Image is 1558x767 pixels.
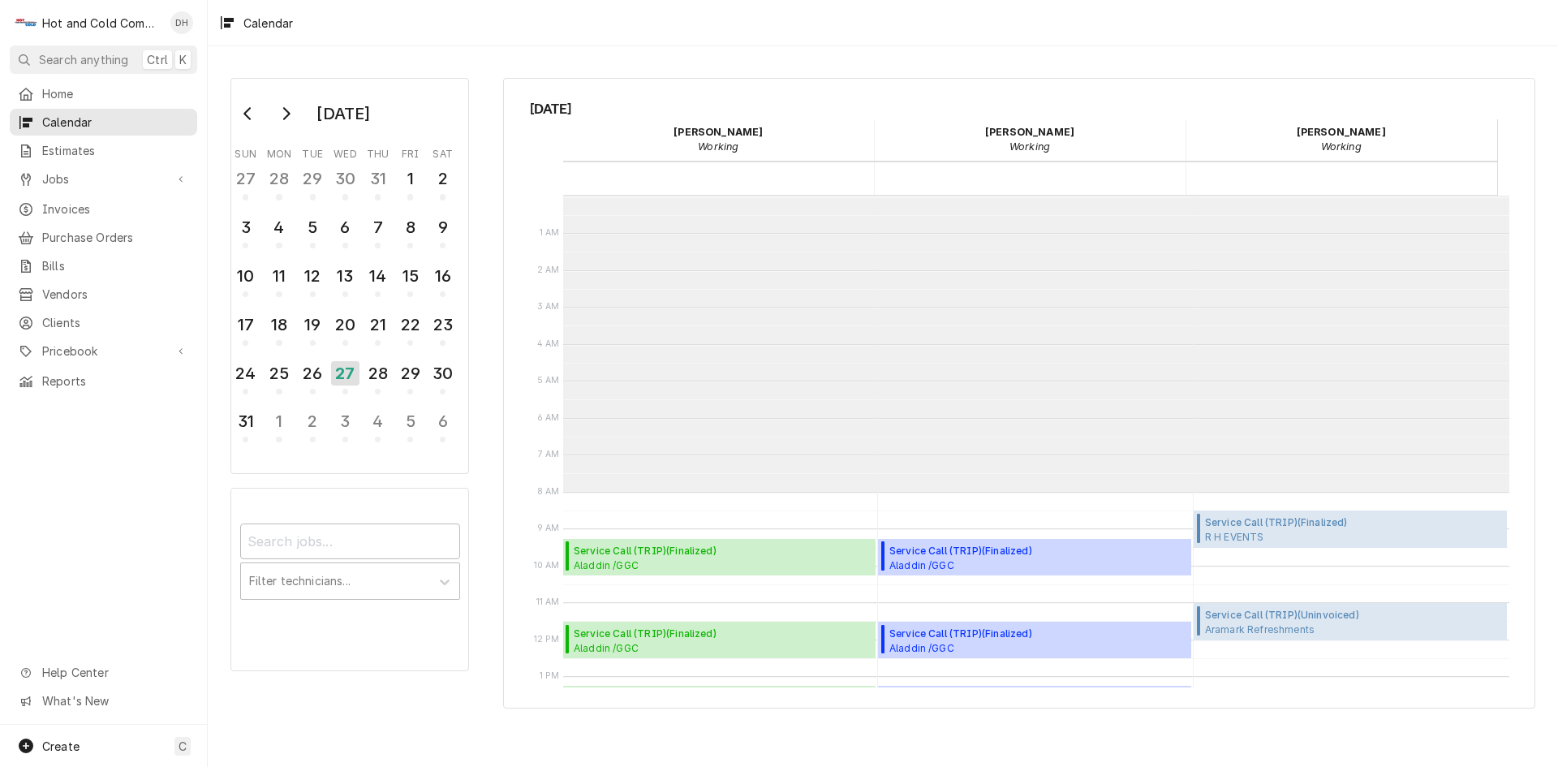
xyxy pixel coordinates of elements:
[878,622,1191,659] div: [Service] Service Call (TRIP) Aladdin /GGC Dining / 1000 University Center Ln Bldg. D, Lawrencevi...
[266,166,291,191] div: 28
[698,140,738,153] em: Working
[533,412,564,424] span: 6 AM
[532,596,564,609] span: 11 AM
[10,252,197,279] a: Bills
[331,361,359,386] div: 27
[394,142,427,162] th: Friday
[233,409,258,433] div: 31
[1205,530,1348,543] span: R H EVENTS [STREET_ADDRESS]
[563,539,876,576] div: [Service] Service Call (TRIP) Aladdin /GGC A-Bldg. (Chic Fila,Panda,C-Store) / 1000 University Ce...
[1186,119,1497,160] div: Jason Thomason - Working
[574,627,871,641] span: Service Call (TRIP) ( Finalized )
[300,215,325,239] div: 5
[15,11,37,34] div: Hot and Cold Commercial Kitchens, Inc.'s Avatar
[365,409,390,433] div: 4
[42,15,161,32] div: Hot and Cold Commercial Kitchens, Inc.
[889,558,1186,571] span: Aladdin /GGC A-Bldg. ([GEOGRAPHIC_DATA],Panda,C-Store) / [STREET_ADDRESS]
[534,448,564,461] span: 7 AM
[427,142,459,162] th: Saturday
[1009,140,1050,153] em: Working
[10,687,197,714] a: Go to What's New
[563,686,876,723] div: Hourly Labor 1/man(Finalized)Aladdin /GGCDining / [STREET_ADDRESS] D, [GEOGRAPHIC_DATA], GA 30043
[232,101,265,127] button: Go to previous month
[42,200,189,218] span: Invoices
[329,142,361,162] th: Wednesday
[10,659,197,686] a: Go to Help Center
[10,368,197,394] a: Reports
[333,166,358,191] div: 30
[230,142,262,162] th: Sunday
[42,314,189,331] span: Clients
[889,544,1186,558] span: Service Call (TRIP) ( Finalized )
[533,300,564,313] span: 3 AM
[300,312,325,337] div: 19
[10,196,197,222] a: Invoices
[398,312,423,337] div: 22
[333,264,358,288] div: 13
[39,51,128,68] span: Search anything
[533,338,564,351] span: 4 AM
[430,361,455,386] div: 30
[10,309,197,336] a: Clients
[42,114,189,131] span: Calendar
[1194,603,1507,640] div: [Service] Service Call (TRIP) Aramark Refreshments SHOP REPAIR / 2700 Hickory Grove Rd NW suite2,...
[300,166,325,191] div: 29
[42,257,189,274] span: Bills
[10,109,197,136] a: Calendar
[574,641,871,654] span: Aladdin /GGC Dining / [STREET_ADDRESS] D, [GEOGRAPHIC_DATA], GA 30043
[563,622,876,659] div: Service Call (TRIP)(Finalized)Aladdin /GGCDining / [STREET_ADDRESS] D, [GEOGRAPHIC_DATA], GA 30043
[985,126,1074,138] strong: [PERSON_NAME]
[10,338,197,364] a: Go to Pricebook
[563,119,875,160] div: Daryl Harris - Working
[398,264,423,288] div: 15
[333,312,358,337] div: 20
[430,166,455,191] div: 2
[530,559,564,572] span: 10 AM
[398,215,423,239] div: 8
[15,11,37,34] div: H
[889,641,1186,654] span: Aladdin /GGC Dining / [STREET_ADDRESS] D, [GEOGRAPHIC_DATA], GA 30043
[10,166,197,192] a: Go to Jobs
[1205,608,1379,623] span: Service Call (TRIP) ( Uninvoiced )
[179,51,187,68] span: K
[430,409,455,433] div: 6
[233,166,258,191] div: 27
[365,312,390,337] div: 21
[1297,126,1386,138] strong: [PERSON_NAME]
[266,409,291,433] div: 1
[10,45,197,74] button: Search anythingCtrlK
[1205,623,1379,636] span: Aramark Refreshments SHOP REPAIR / [STREET_ADDRESS]
[430,215,455,239] div: 9
[296,142,329,162] th: Tuesday
[365,361,390,386] div: 28
[147,51,168,68] span: Ctrl
[878,539,1191,576] div: Service Call (TRIP)(Finalized)Aladdin /GGCA-Bldg. ([GEOGRAPHIC_DATA],Panda,C-Store) / [STREET_ADD...
[536,670,564,683] span: 1 PM
[230,488,469,671] div: Calendar Filters
[266,361,291,386] div: 25
[170,11,193,34] div: DH
[1194,603,1507,640] div: Service Call (TRIP)(Uninvoiced)Aramark RefreshmentsSHOP REPAIR / [STREET_ADDRESS]
[179,738,187,755] span: C
[333,215,358,239] div: 6
[42,343,165,360] span: Pricebook
[398,166,423,191] div: 1
[266,312,291,337] div: 18
[42,229,189,246] span: Purchase Orders
[430,264,455,288] div: 16
[674,126,763,138] strong: [PERSON_NAME]
[269,101,302,127] button: Go to next month
[365,215,390,239] div: 7
[536,226,564,239] span: 1 AM
[10,224,197,251] a: Purchase Orders
[574,558,871,571] span: Aladdin /GGC A-Bldg. ([GEOGRAPHIC_DATA],Panda,C-Store) / [STREET_ADDRESS]
[230,78,469,474] div: Calendar Day Picker
[240,509,460,617] div: Calendar Filters
[398,409,423,433] div: 5
[300,264,325,288] div: 12
[42,85,189,102] span: Home
[530,633,564,646] span: 12 PM
[311,100,376,127] div: [DATE]
[233,312,258,337] div: 17
[266,215,291,239] div: 4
